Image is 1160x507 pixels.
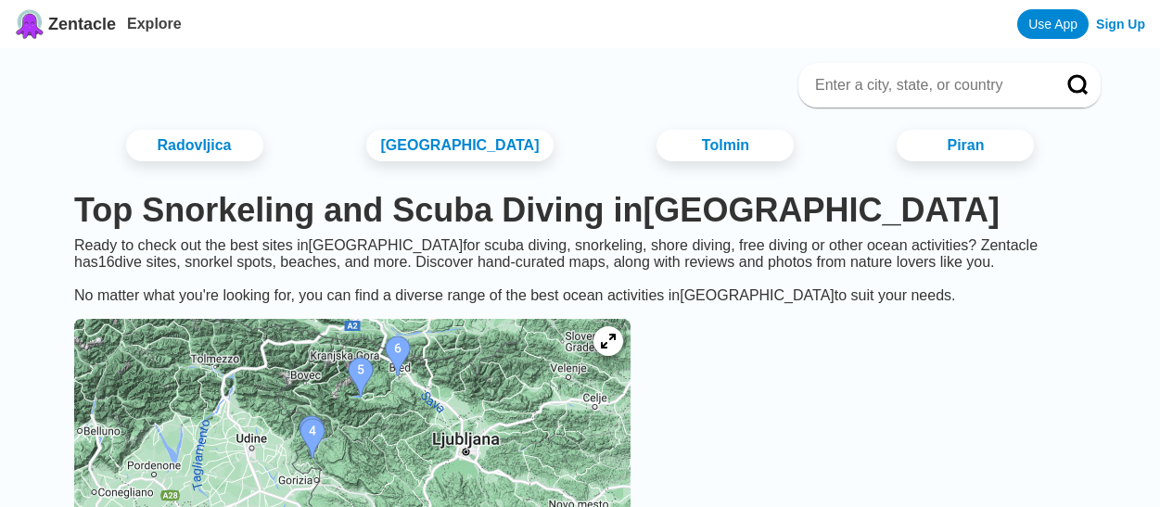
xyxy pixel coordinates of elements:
[897,130,1034,161] a: Piran
[813,76,1041,95] input: Enter a city, state, or country
[366,130,555,161] a: [GEOGRAPHIC_DATA]
[1096,17,1145,32] a: Sign Up
[15,9,45,39] img: Zentacle logo
[656,130,794,161] a: Tolmin
[59,237,1101,304] div: Ready to check out the best sites in [GEOGRAPHIC_DATA] for scuba diving, snorkeling, shore diving...
[126,130,263,161] a: Radovljica
[127,16,182,32] a: Explore
[48,15,116,34] span: Zentacle
[15,9,116,39] a: Zentacle logoZentacle
[1017,9,1089,39] a: Use App
[74,191,1086,230] h1: Top Snorkeling and Scuba Diving in [GEOGRAPHIC_DATA]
